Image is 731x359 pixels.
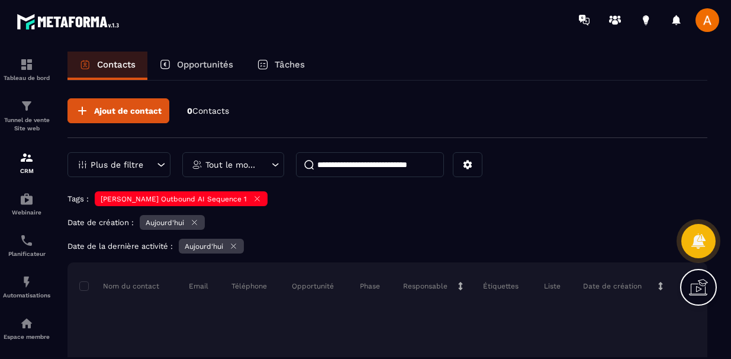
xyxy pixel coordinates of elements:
a: Tâches [245,52,317,80]
img: scheduler [20,233,34,248]
p: Tableau de bord [3,75,50,81]
p: Responsable [403,281,447,291]
a: automationsautomationsEspace membre [3,307,50,349]
p: Tunnel de vente Site web [3,116,50,133]
p: Email [189,281,208,291]
p: Date de la dernière activité : [67,242,173,251]
span: Contacts [192,106,229,116]
p: Espace membre [3,334,50,340]
p: Étiquettes [483,281,519,291]
p: Phase [360,281,380,291]
p: Opportunité [292,281,334,291]
p: Téléphone [231,281,267,291]
p: Plus de filtre [91,161,143,169]
p: Date de création [583,281,642,291]
a: automationsautomationsAutomatisations [3,266,50,307]
a: Contacts [67,52,147,80]
p: Opportunités [177,59,233,70]
p: [PERSON_NAME] Outbound AI Sequence 1 [101,195,247,203]
img: formation [20,57,34,72]
a: formationformationTableau de bord [3,49,50,90]
p: Tout le monde [205,161,258,169]
a: schedulerschedulerPlanificateur [3,225,50,266]
img: logo [17,11,123,33]
img: automations [20,192,34,206]
a: automationsautomationsWebinaire [3,183,50,225]
img: automations [20,275,34,289]
p: Contacts [97,59,136,70]
a: formationformationCRM [3,142,50,183]
p: Automatisations [3,292,50,299]
p: Liste [544,281,561,291]
button: Ajout de contact [67,98,169,123]
span: Ajout de contact [94,105,162,117]
p: Aujourd'hui [185,242,223,251]
p: Date de création : [67,218,134,227]
p: Tâches [275,59,305,70]
p: Nom du contact [79,281,159,291]
img: formation [20,99,34,113]
p: Webinaire [3,209,50,216]
p: Planificateur [3,251,50,257]
p: Tags : [67,194,89,203]
img: automations [20,316,34,331]
p: 0 [187,105,229,117]
img: formation [20,150,34,165]
a: formationformationTunnel de vente Site web [3,90,50,142]
a: Opportunités [147,52,245,80]
p: Aujourd'hui [146,219,184,227]
p: CRM [3,168,50,174]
